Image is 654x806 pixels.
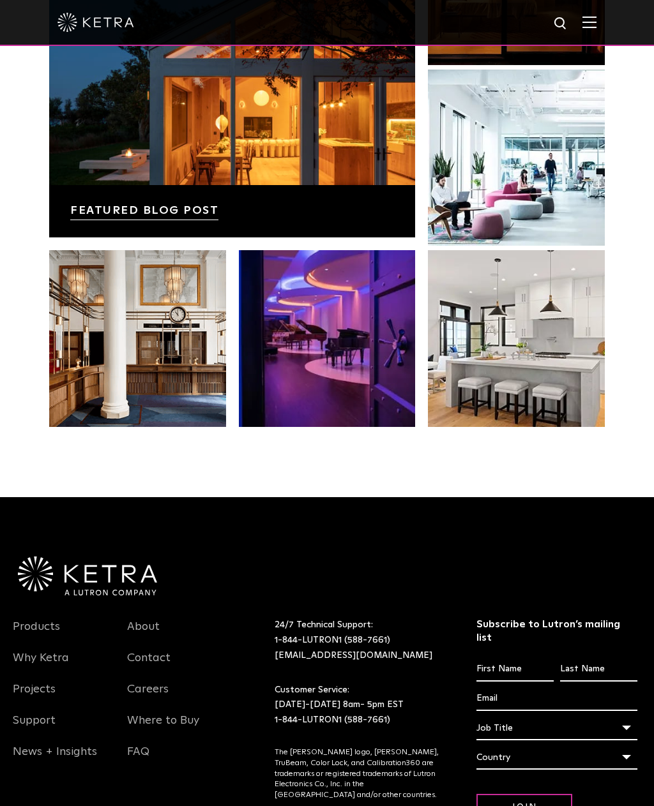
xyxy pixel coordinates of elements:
input: Email [476,687,638,711]
img: search icon [553,16,569,32]
img: Ketra-aLutronCo_White_RGB [18,556,157,596]
div: Country [476,745,638,770]
a: Careers [127,682,169,712]
div: Job Title [476,716,638,740]
p: The [PERSON_NAME] logo, [PERSON_NAME], TruBeam, Color Lock, and Calibration360 are trademarks or ... [275,747,445,801]
h3: Subscribe to Lutron’s mailing list [476,618,638,645]
input: Last Name [560,657,637,682]
a: Contact [127,651,171,680]
img: ketra-logo-2019-white [57,13,134,32]
a: Why Ketra [13,651,69,680]
a: Products [13,620,60,649]
input: First Name [476,657,554,682]
a: 1-844-LUTRON1 (588-7661) [275,715,390,724]
a: Support [13,713,56,743]
a: 1-844-LUTRON1 (588-7661) [275,636,390,645]
a: Where to Buy [127,713,199,743]
div: Navigation Menu [127,618,222,774]
a: FAQ [127,745,149,774]
a: About [127,620,160,649]
img: Hamburger%20Nav.svg [582,16,597,28]
p: 24/7 Technical Support: [275,618,445,663]
div: Navigation Menu [13,618,108,774]
p: Customer Service: [DATE]-[DATE] 8am- 5pm EST [275,683,445,728]
a: News + Insights [13,745,97,774]
a: Projects [13,682,56,712]
a: [EMAIL_ADDRESS][DOMAIN_NAME] [275,651,432,660]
